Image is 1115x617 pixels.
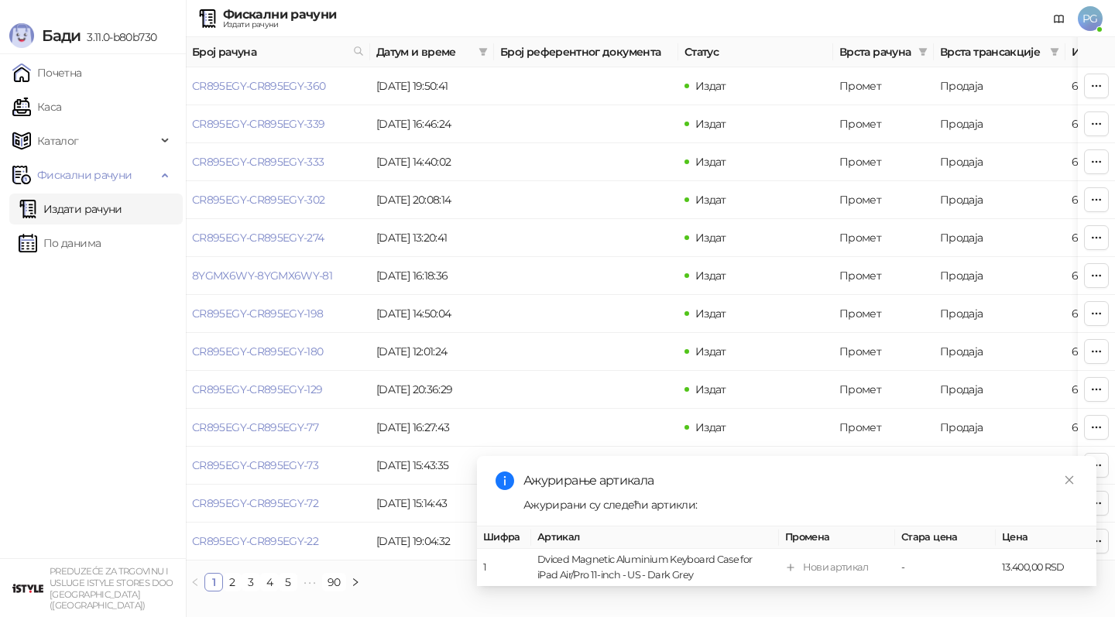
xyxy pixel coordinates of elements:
[279,573,297,591] li: 5
[695,344,726,358] span: Издат
[833,143,934,181] td: Промет
[242,574,259,591] a: 3
[996,549,1096,587] td: 13.400,00 RSD
[934,409,1065,447] td: Продаја
[477,549,531,587] td: 1
[192,458,318,472] a: CR895EGY-CR895EGY-73
[833,37,934,67] th: Врста рачуна
[523,496,1078,513] div: Ажурирани су следећи артикли:
[370,409,494,447] td: [DATE] 16:27:43
[192,155,324,169] a: CR895EGY-CR895EGY-333
[695,155,726,169] span: Издат
[370,333,494,371] td: [DATE] 12:01:24
[678,37,833,67] th: Статус
[1047,6,1072,31] a: Документација
[12,91,61,122] a: Каса
[695,269,726,283] span: Издат
[996,526,1096,549] th: Цена
[192,231,324,245] a: CR895EGY-CR895EGY-274
[186,219,370,257] td: CR895EGY-CR895EGY-274
[1050,47,1059,57] span: filter
[297,573,322,591] li: Следећих 5 Страна
[192,269,332,283] a: 8YGMX6WY-8YGMX6WY-81
[833,333,934,371] td: Промет
[370,143,494,181] td: [DATE] 14:40:02
[376,43,472,60] span: Датум и време
[370,105,494,143] td: [DATE] 16:46:24
[192,534,318,548] a: CR895EGY-CR895EGY-22
[695,307,726,320] span: Издат
[695,193,726,207] span: Издат
[192,496,318,510] a: CR895EGY-CR895EGY-72
[186,371,370,409] td: CR895EGY-CR895EGY-129
[37,159,132,190] span: Фискални рачуни
[1061,471,1078,488] a: Close
[186,333,370,371] td: CR895EGY-CR895EGY-180
[934,447,1065,485] td: Продаја
[934,143,1065,181] td: Продаја
[370,295,494,333] td: [DATE] 14:50:04
[779,526,895,549] th: Промена
[833,105,934,143] td: Промет
[833,219,934,257] td: Промет
[477,526,531,549] th: Шифра
[370,371,494,409] td: [DATE] 20:36:29
[833,371,934,409] td: Промет
[186,257,370,295] td: 8YGMX6WY-8YGMX6WY-81
[81,30,156,44] span: 3.11.0-b80b730
[934,257,1065,295] td: Продаја
[934,67,1065,105] td: Продаја
[280,574,297,591] a: 5
[192,307,324,320] a: CR895EGY-CR895EGY-198
[205,574,222,591] a: 1
[186,295,370,333] td: CR895EGY-CR895EGY-198
[223,9,336,21] div: Фискални рачуни
[915,40,931,63] span: filter
[322,573,346,591] li: 90
[186,105,370,143] td: CR895EGY-CR895EGY-339
[523,471,1078,490] div: Ажурирање артикала
[370,485,494,523] td: [DATE] 15:14:43
[19,228,101,259] a: По данима
[186,485,370,523] td: CR895EGY-CR895EGY-72
[940,43,1044,60] span: Врста трансакције
[9,23,34,48] img: Logo
[895,549,996,587] td: -
[833,447,934,485] td: Промет
[479,47,488,57] span: filter
[1078,6,1103,31] span: PG
[186,181,370,219] td: CR895EGY-CR895EGY-302
[934,295,1065,333] td: Продаја
[695,231,726,245] span: Издат
[297,573,322,591] span: •••
[934,371,1065,409] td: Продаја
[803,560,868,575] div: Нови артикал
[833,67,934,105] td: Промет
[192,420,318,434] a: CR895EGY-CR895EGY-77
[186,67,370,105] td: CR895EGY-CR895EGY-360
[323,574,345,591] a: 90
[224,574,241,591] a: 2
[695,117,726,131] span: Издат
[895,526,996,549] th: Стара цена
[50,566,173,611] small: PREDUZEĆE ZA TRGOVINU I USLUGE ISTYLE STORES DOO [GEOGRAPHIC_DATA] ([GEOGRAPHIC_DATA])
[475,40,491,63] span: filter
[370,447,494,485] td: [DATE] 15:43:35
[186,573,204,591] li: Претходна страна
[261,574,278,591] a: 4
[934,333,1065,371] td: Продаја
[192,193,325,207] a: CR895EGY-CR895EGY-302
[695,420,726,434] span: Издат
[223,21,336,29] div: Издати рачуни
[186,409,370,447] td: CR895EGY-CR895EGY-77
[934,181,1065,219] td: Продаја
[1064,475,1075,485] span: close
[37,125,79,156] span: Каталог
[370,67,494,105] td: [DATE] 19:50:41
[370,181,494,219] td: [DATE] 20:08:14
[833,181,934,219] td: Промет
[918,47,928,57] span: filter
[186,143,370,181] td: CR895EGY-CR895EGY-333
[186,447,370,485] td: CR895EGY-CR895EGY-73
[204,573,223,591] li: 1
